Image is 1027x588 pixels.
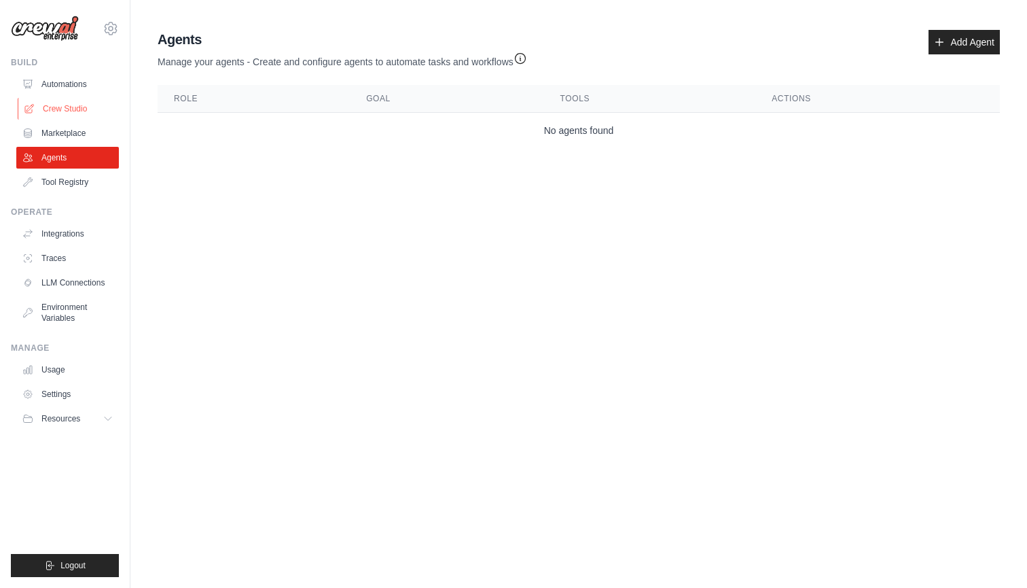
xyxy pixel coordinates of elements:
[350,85,543,113] th: Goal
[11,16,79,41] img: Logo
[16,73,119,95] a: Automations
[16,171,119,193] a: Tool Registry
[11,57,119,68] div: Build
[16,122,119,144] a: Marketplace
[158,113,1000,149] td: No agents found
[158,30,527,49] h2: Agents
[929,30,1000,54] a: Add Agent
[16,147,119,169] a: Agents
[158,85,350,113] th: Role
[18,98,120,120] a: Crew Studio
[16,296,119,329] a: Environment Variables
[16,272,119,294] a: LLM Connections
[16,408,119,430] button: Resources
[16,359,119,381] a: Usage
[11,343,119,353] div: Manage
[60,560,86,571] span: Logout
[41,413,80,424] span: Resources
[16,247,119,269] a: Traces
[755,85,1000,113] th: Actions
[16,383,119,405] a: Settings
[11,554,119,577] button: Logout
[544,85,756,113] th: Tools
[11,207,119,218] div: Operate
[16,223,119,245] a: Integrations
[158,49,527,69] p: Manage your agents - Create and configure agents to automate tasks and workflows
